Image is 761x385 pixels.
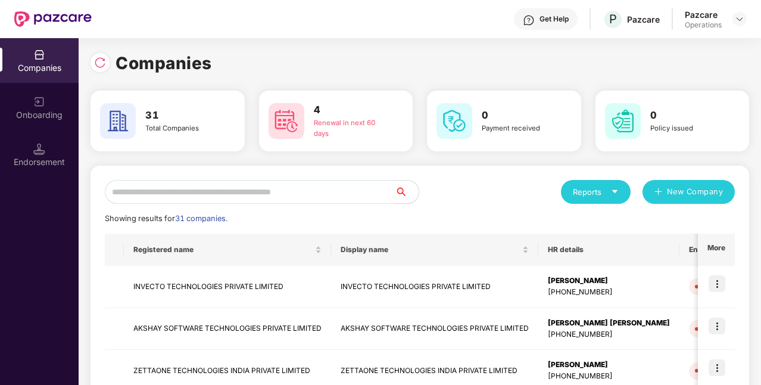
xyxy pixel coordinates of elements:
td: INVECTO TECHNOLOGIES PRIVATE LIMITED [124,266,331,308]
img: icon [709,275,725,292]
span: New Company [667,186,723,198]
img: svg+xml;base64,PHN2ZyBpZD0iUmVsb2FkLTMyeDMyIiB4bWxucz0iaHR0cDovL3d3dy53My5vcmcvMjAwMC9zdmciIHdpZH... [94,57,106,69]
img: svg+xml;base64,PHN2ZyBpZD0iQ29tcGFuaWVzIiB4bWxucz0iaHR0cDovL3d3dy53My5vcmcvMjAwMC9zdmciIHdpZHRoPS... [33,49,45,61]
div: [PERSON_NAME] [548,275,670,287]
div: Reports [573,186,619,198]
img: svg+xml;base64,PHN2ZyB3aWR0aD0iMTQuNSIgaGVpZ2h0PSIxNC41IiB2aWV3Qm94PSIwIDAgMTYgMTYiIGZpbGw9Im5vbm... [33,143,45,155]
div: Renewal in next 60 days [314,118,388,139]
div: Get Help [539,14,569,24]
div: [PERSON_NAME] [548,359,670,371]
span: plus [654,188,662,197]
div: Payment received [482,123,556,134]
img: New Pazcare Logo [14,11,92,27]
div: Policy issued [650,123,725,134]
h3: 0 [482,108,556,123]
div: [PHONE_NUMBER] [548,287,670,298]
img: svg+xml;base64,PHN2ZyB4bWxucz0iaHR0cDovL3d3dy53My5vcmcvMjAwMC9zdmciIHdpZHRoPSI2MCIgaGVpZ2h0PSI2MC... [436,103,472,139]
div: [PERSON_NAME] [PERSON_NAME] [548,318,670,329]
h1: Companies [116,50,212,76]
span: Registered name [133,245,313,254]
span: 31 companies. [175,214,227,223]
button: search [394,180,419,204]
div: Pazcare [685,9,722,20]
span: Endorsements [689,245,752,254]
span: Showing results for [105,214,227,223]
th: Registered name [124,234,331,266]
img: icon [709,318,725,334]
img: svg+xml;base64,PHN2ZyBpZD0iRHJvcGRvd24tMzJ4MzIiIHhtbG5zPSJodHRwOi8vd3d3LnczLm9yZy8yMDAwL3N2ZyIgd2... [735,14,744,24]
div: Pazcare [627,14,660,25]
h3: 31 [145,108,220,123]
img: svg+xml;base64,PHN2ZyB3aWR0aD0iMjAiIGhlaWdodD0iMjAiIHZpZXdCb3g9IjAgMCAyMCAyMCIgZmlsbD0ibm9uZSIgeG... [33,96,45,108]
th: More [698,234,735,266]
div: Total Companies [145,123,220,134]
img: icon [709,359,725,376]
th: HR details [538,234,679,266]
span: search [394,187,419,197]
td: AKSHAY SOFTWARE TECHNOLOGIES PRIVATE LIMITED [331,308,538,350]
img: svg+xml;base64,PHN2ZyB4bWxucz0iaHR0cDovL3d3dy53My5vcmcvMjAwMC9zdmciIHdpZHRoPSI2MCIgaGVpZ2h0PSI2MC... [605,103,641,139]
span: Display name [341,245,520,254]
span: caret-down [611,188,619,195]
img: svg+xml;base64,PHN2ZyBpZD0iSGVscC0zMngzMiIgeG1sbnM9Imh0dHA6Ly93d3cudzMub3JnLzIwMDAvc3ZnIiB3aWR0aD... [523,14,535,26]
td: AKSHAY SOFTWARE TECHNOLOGIES PRIVATE LIMITED [124,308,331,350]
div: [PHONE_NUMBER] [548,371,670,382]
img: svg+xml;base64,PHN2ZyB4bWxucz0iaHR0cDovL3d3dy53My5vcmcvMjAwMC9zdmciIHdpZHRoPSI2MCIgaGVpZ2h0PSI2MC... [269,103,304,139]
th: Display name [331,234,538,266]
div: [PHONE_NUMBER] [548,329,670,340]
td: INVECTO TECHNOLOGIES PRIVATE LIMITED [331,266,538,308]
img: svg+xml;base64,PHN2ZyB4bWxucz0iaHR0cDovL3d3dy53My5vcmcvMjAwMC9zdmciIHdpZHRoPSI2MCIgaGVpZ2h0PSI2MC... [100,103,136,139]
h3: 4 [314,103,388,118]
h3: 0 [650,108,725,123]
div: Operations [685,20,722,30]
button: plusNew Company [643,180,735,204]
span: P [609,12,617,26]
